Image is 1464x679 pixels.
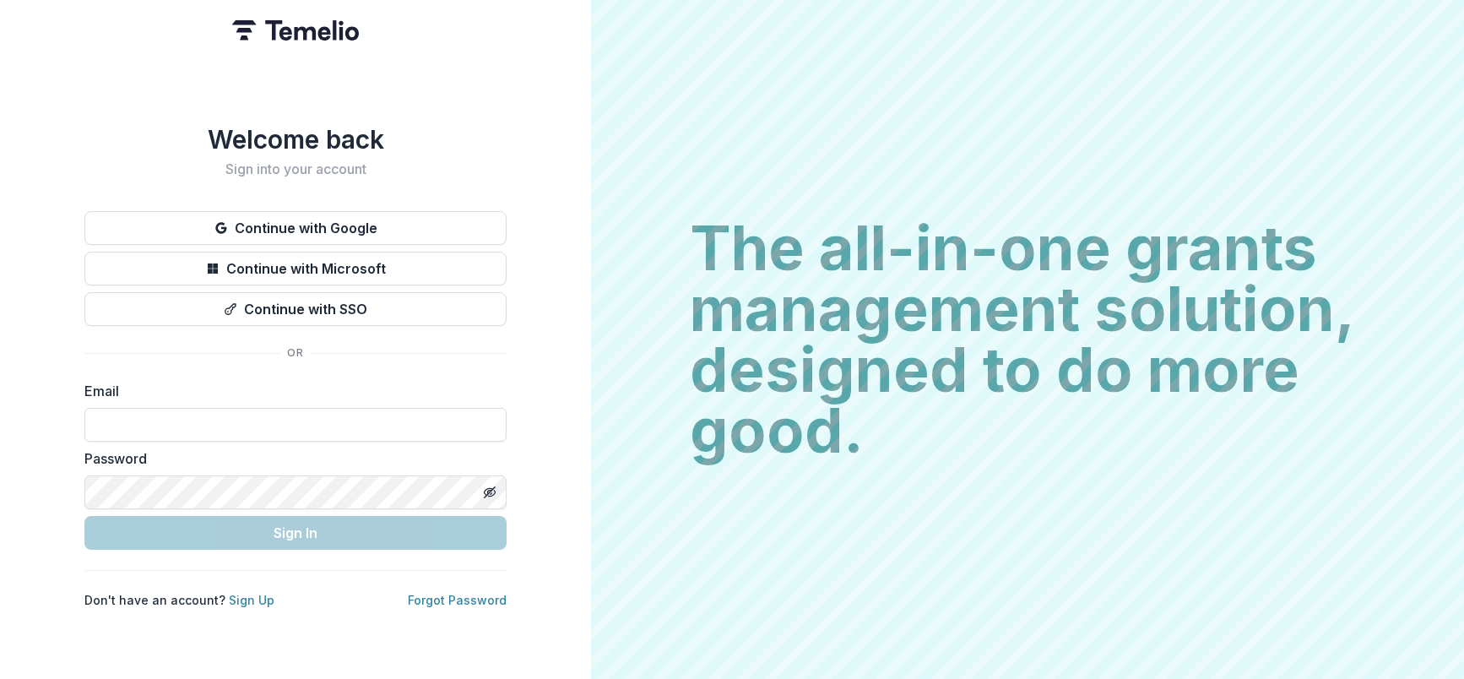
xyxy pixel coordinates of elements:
button: Toggle password visibility [476,479,503,506]
button: Continue with Google [84,211,507,245]
button: Continue with Microsoft [84,252,507,285]
a: Sign Up [229,593,274,607]
h2: Sign into your account [84,161,507,177]
label: Password [84,448,496,469]
h1: Welcome back [84,124,507,155]
label: Email [84,381,496,401]
button: Continue with SSO [84,292,507,326]
button: Sign In [84,516,507,550]
p: Don't have an account? [84,591,274,609]
img: Temelio [232,20,359,41]
a: Forgot Password [408,593,507,607]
